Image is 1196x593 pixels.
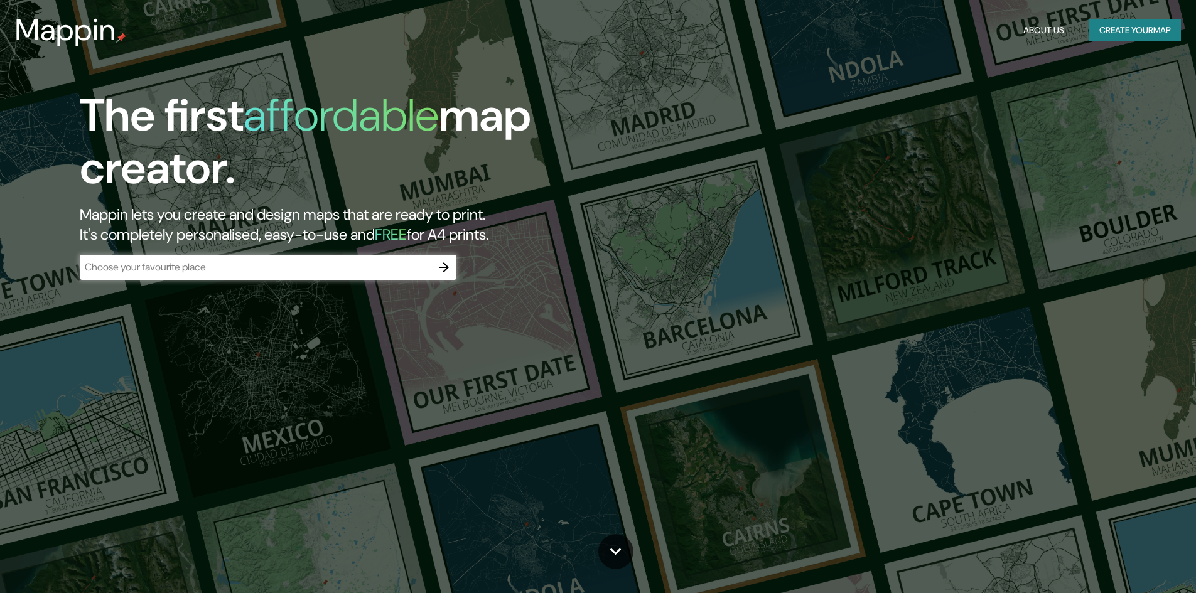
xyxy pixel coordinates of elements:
button: About Us [1018,19,1069,42]
h1: affordable [244,86,439,144]
h5: FREE [375,225,407,244]
img: mappin-pin [116,33,126,43]
button: Create yourmap [1089,19,1181,42]
h3: Mappin [15,13,116,48]
input: Choose your favourite place [80,260,431,274]
h2: Mappin lets you create and design maps that are ready to print. It's completely personalised, eas... [80,205,678,245]
h1: The first map creator. [80,89,678,205]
